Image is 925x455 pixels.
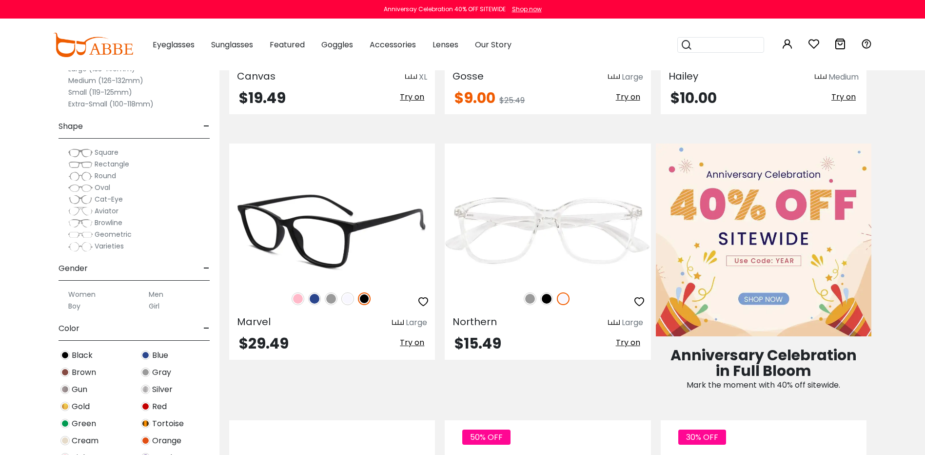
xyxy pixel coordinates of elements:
img: Orange [141,436,150,445]
div: Anniversay Celebration 40% OFF SITEWIDE [384,5,506,14]
button: Try on [397,336,427,349]
label: Medium (126-132mm) [68,75,143,86]
span: Blue [152,350,168,361]
label: Women [68,289,96,300]
img: size ruler [405,74,417,81]
span: Featured [270,39,305,50]
img: Gray [325,292,337,305]
img: Round.png [68,171,93,181]
span: Hailey [669,69,698,83]
span: Try on [831,91,856,103]
span: - [203,257,210,280]
span: Black [72,350,93,361]
span: Northern [453,315,497,329]
label: Men [149,289,163,300]
div: Shop now [512,5,542,14]
img: Gray [141,368,150,377]
span: Geometric [95,229,132,239]
span: - [203,317,210,340]
span: Cream [72,435,98,447]
img: Square.png [68,148,93,158]
span: $15.49 [454,333,501,354]
img: Gray [524,292,536,305]
img: Pink [292,292,304,305]
img: Browline.png [68,218,93,228]
img: size ruler [815,74,827,81]
span: Tortoise [152,418,184,430]
span: $25.49 [499,95,525,106]
img: Translucent Northern - TR ,Universal Bridge Fit [445,179,650,282]
span: Our Story [475,39,512,50]
button: Try on [828,91,859,103]
img: Cat-Eye.png [68,195,93,205]
img: Black [358,292,371,305]
span: Try on [400,91,424,103]
label: Extra-Small (100-118mm) [68,98,154,110]
span: Color [59,317,79,340]
img: Blue [141,351,150,360]
span: Silver [152,384,173,395]
span: Gold [72,401,90,413]
img: Gold [60,402,70,411]
span: Cat-Eye [95,194,123,204]
label: Girl [149,300,159,312]
span: Mark the moment with 40% off sitewide. [687,379,840,391]
img: Aviator.png [68,207,93,216]
img: Gun [60,385,70,394]
button: Try on [397,91,427,103]
img: Green [60,419,70,428]
button: Try on [613,336,643,349]
span: 50% OFF [462,430,511,445]
span: Round [95,171,116,181]
img: Oval.png [68,183,93,193]
label: Small (119-125mm) [68,86,132,98]
img: size ruler [608,319,620,327]
span: Gray [152,367,171,378]
span: Browline [95,218,122,227]
div: Large [406,317,427,329]
img: Translucent [557,292,570,305]
span: Lenses [433,39,458,50]
span: Goggles [321,39,353,50]
img: Black [60,351,70,360]
span: Try on [400,337,424,348]
img: abbeglasses.com [53,33,133,57]
span: Rectangle [95,159,129,169]
img: Blue [308,292,321,305]
span: Oval [95,183,110,192]
span: Sunglasses [211,39,253,50]
span: $9.00 [454,87,495,108]
span: Try on [616,91,640,103]
span: Marvel [237,315,271,329]
span: $19.49 [239,87,286,108]
span: Gender [59,257,88,280]
div: Large [622,71,643,83]
img: Geometric.png [68,230,93,240]
span: Shape [59,115,83,138]
img: Tortoise [141,419,150,428]
img: Red [141,402,150,411]
img: size ruler [392,319,404,327]
img: Brown [60,368,70,377]
img: size ruler [608,74,620,81]
span: Brown [72,367,96,378]
div: XL [419,71,427,83]
span: Accessories [370,39,416,50]
span: Gun [72,384,87,395]
span: Try on [616,337,640,348]
span: Gosse [453,69,484,83]
img: Rectangle.png [68,160,93,169]
span: 30% OFF [678,430,726,445]
img: Silver [141,385,150,394]
span: Canvas [237,69,276,83]
div: Large [622,317,643,329]
button: Try on [613,91,643,103]
span: Eyeglasses [153,39,195,50]
span: Square [95,147,118,157]
span: Green [72,418,96,430]
a: Shop now [507,5,542,13]
div: Medium [828,71,859,83]
span: Orange [152,435,181,447]
a: Translucent Marvel - TR ,Light Weight [229,179,435,282]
